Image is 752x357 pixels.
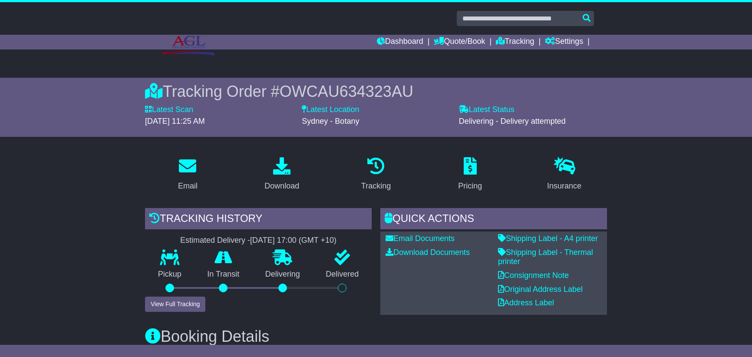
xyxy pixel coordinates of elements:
div: Tracking history [145,208,372,231]
a: Dashboard [377,35,423,50]
p: Pickup [145,270,195,279]
div: Pricing [458,180,482,192]
button: View Full Tracking [145,297,205,312]
a: Tracking [496,35,534,50]
label: Latest Status [459,105,515,115]
a: Consignment Note [498,271,569,280]
span: OWCAU634323AU [280,83,413,100]
p: In Transit [195,270,253,279]
div: Email [178,180,198,192]
a: Settings [545,35,583,50]
label: Latest Location [302,105,359,115]
div: Download [264,180,299,192]
a: Download Documents [386,248,470,257]
div: Tracking [361,180,391,192]
a: Shipping Label - Thermal printer [498,248,593,266]
h3: Booking Details [145,328,607,345]
a: Shipping Label - A4 printer [498,234,598,243]
a: Quote/Book [434,35,485,50]
label: Latest Scan [145,105,193,115]
a: Original Address Label [498,285,583,294]
a: Address Label [498,298,554,307]
div: Insurance [547,180,581,192]
span: Delivering - Delivery attempted [459,117,566,126]
div: Tracking Order # [145,82,607,101]
p: Delivering [252,270,313,279]
p: Delivered [313,270,372,279]
div: [DATE] 17:00 (GMT +10) [250,236,336,245]
a: Tracking [356,154,396,195]
span: [DATE] 11:25 AM [145,117,205,126]
a: Email [172,154,203,195]
a: Pricing [452,154,488,195]
a: Email Documents [386,234,455,243]
div: Estimated Delivery - [145,236,372,245]
div: Quick Actions [380,208,607,231]
a: Download [259,154,305,195]
span: Sydney - Botany [302,117,359,126]
a: Insurance [541,154,587,195]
